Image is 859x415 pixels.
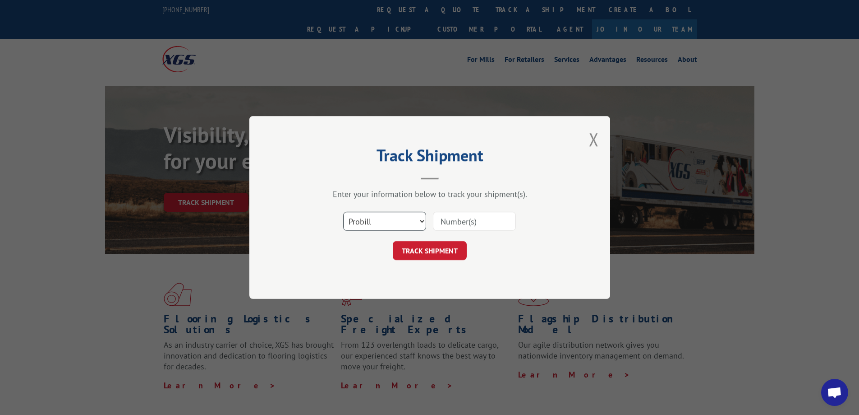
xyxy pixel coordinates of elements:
[589,127,599,151] button: Close modal
[821,379,848,406] div: Open chat
[433,212,516,231] input: Number(s)
[393,241,467,260] button: TRACK SHIPMENT
[294,189,565,199] div: Enter your information below to track your shipment(s).
[294,149,565,166] h2: Track Shipment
